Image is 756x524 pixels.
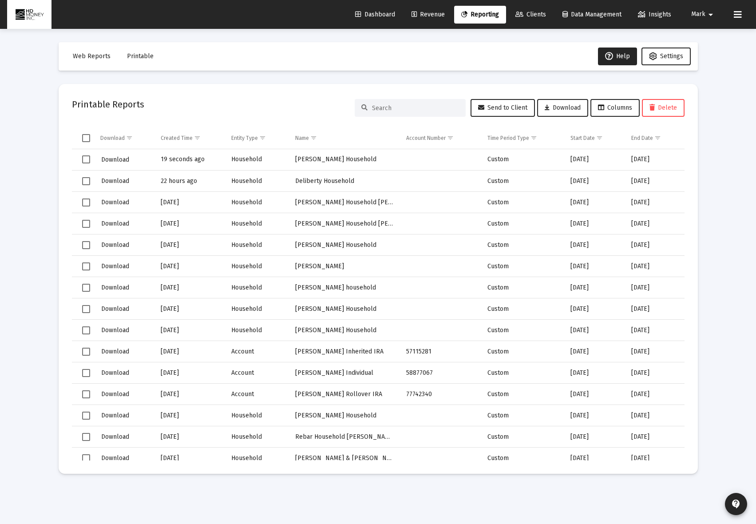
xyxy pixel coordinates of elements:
[82,241,90,249] div: Select row
[625,277,685,298] td: [DATE]
[487,135,529,142] div: Time Period Type
[101,305,129,313] span: Download
[691,11,705,18] span: Mark
[289,277,400,298] td: [PERSON_NAME] household
[295,135,309,142] div: Name
[564,362,625,384] td: [DATE]
[82,284,90,292] div: Select row
[154,277,225,298] td: [DATE]
[625,256,685,277] td: [DATE]
[100,175,130,187] button: Download
[641,48,691,65] button: Settings
[154,127,225,149] td: Column Created Time
[400,127,481,149] td: Column Account Number
[471,99,535,117] button: Send to Client
[101,390,129,398] span: Download
[545,104,581,111] span: Download
[564,213,625,234] td: [DATE]
[101,241,129,249] span: Download
[642,99,685,117] button: Delete
[537,99,588,117] button: Download
[481,213,565,234] td: Custom
[564,341,625,362] td: [DATE]
[225,256,289,277] td: Household
[564,320,625,341] td: [DATE]
[101,348,129,355] span: Download
[481,277,565,298] td: Custom
[605,52,630,60] span: Help
[225,127,289,149] td: Column Entity Type
[101,177,129,185] span: Download
[101,262,129,270] span: Download
[82,262,90,270] div: Select row
[481,127,565,149] td: Column Time Period Type
[72,97,144,111] h2: Printable Reports
[625,298,685,320] td: [DATE]
[508,6,553,24] a: Clients
[82,220,90,228] div: Select row
[564,256,625,277] td: [DATE]
[289,384,400,405] td: [PERSON_NAME] Rollover IRA
[154,405,225,426] td: [DATE]
[596,135,603,141] span: Show filter options for column 'Start Date'
[564,127,625,149] td: Column Start Date
[681,5,727,23] button: Mark
[100,217,130,230] button: Download
[289,341,400,362] td: [PERSON_NAME] Inherited IRA
[154,149,225,171] td: 19 seconds ago
[625,234,685,256] td: [DATE]
[481,192,565,213] td: Custom
[530,135,537,141] span: Show filter options for column 'Time Period Type'
[126,135,133,141] span: Show filter options for column 'Download'
[101,454,129,462] span: Download
[481,298,565,320] td: Custom
[101,198,129,206] span: Download
[101,284,129,291] span: Download
[481,171,565,192] td: Custom
[225,298,289,320] td: Household
[154,448,225,469] td: [DATE]
[481,362,565,384] td: Custom
[654,135,661,141] span: Show filter options for column 'End Date'
[631,135,653,142] div: End Date
[625,384,685,405] td: [DATE]
[120,48,161,65] button: Printable
[638,11,671,18] span: Insights
[127,52,154,60] span: Printable
[562,11,621,18] span: Data Management
[100,324,130,337] button: Download
[564,277,625,298] td: [DATE]
[82,177,90,185] div: Select row
[154,256,225,277] td: [DATE]
[564,234,625,256] td: [DATE]
[225,149,289,171] td: Household
[625,448,685,469] td: [DATE]
[478,104,527,111] span: Send to Client
[649,104,677,111] span: Delete
[625,192,685,213] td: [DATE]
[598,48,637,65] button: Help
[289,320,400,341] td: [PERSON_NAME] Household
[225,405,289,426] td: Household
[625,171,685,192] td: [DATE]
[154,320,225,341] td: [DATE]
[625,149,685,171] td: [DATE]
[289,362,400,384] td: [PERSON_NAME] Individual
[225,362,289,384] td: Account
[154,384,225,405] td: [DATE]
[154,234,225,256] td: [DATE]
[289,192,400,213] td: [PERSON_NAME] Household [PERSON_NAME] and [PERSON_NAME]
[154,192,225,213] td: [DATE]
[225,277,289,298] td: Household
[625,127,685,149] td: Column End Date
[625,320,685,341] td: [DATE]
[82,412,90,420] div: Select row
[564,405,625,426] td: [DATE]
[161,135,193,142] div: Created Time
[590,99,640,117] button: Columns
[625,405,685,426] td: [DATE]
[101,433,129,441] span: Download
[101,326,129,334] span: Download
[289,298,400,320] td: [PERSON_NAME] Household
[564,384,625,405] td: [DATE]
